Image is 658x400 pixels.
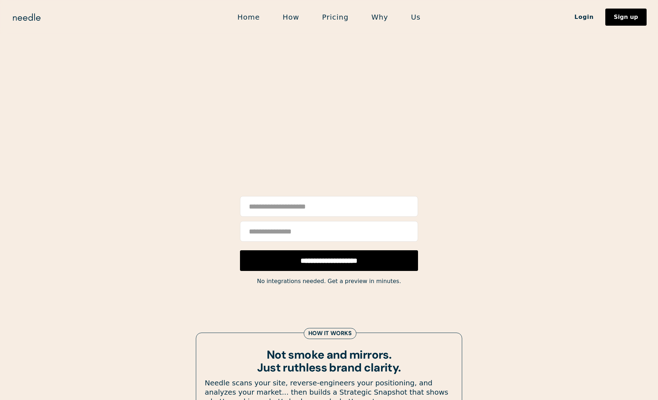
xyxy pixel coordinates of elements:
a: Login [563,11,605,23]
a: How [271,10,311,25]
form: Email Form [240,196,418,271]
a: Us [399,10,432,25]
a: Pricing [310,10,360,25]
div: No integrations needed. Get a preview in minutes. [199,276,459,286]
strong: Not smoke and mirrors. Just ruthless brand clarity. [257,347,401,375]
a: Why [360,10,399,25]
div: Sign up [614,14,638,20]
div: How it works [308,330,352,337]
a: Sign up [605,9,647,26]
a: Home [226,10,271,25]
